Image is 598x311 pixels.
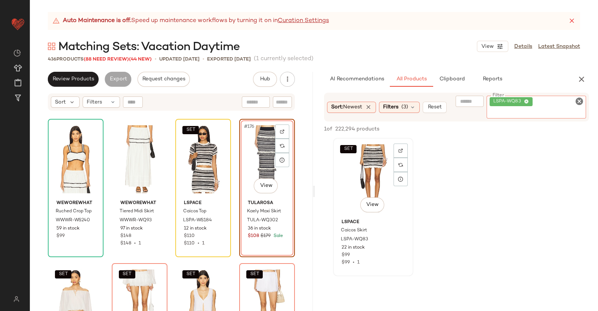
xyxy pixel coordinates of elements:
span: WeWoreWhat [120,200,159,207]
div: Speed up maintenance workflows by turning it on in [52,16,329,25]
span: Newest [343,104,362,110]
button: SET [55,270,71,278]
span: Hub [260,76,270,82]
img: svg%3e [280,129,284,134]
span: 436 [48,57,56,62]
span: Sort: [331,103,362,111]
button: View [360,197,384,212]
span: All Products [396,76,427,82]
span: Clipboard [439,76,465,82]
p: updated [DATE] [159,56,200,63]
button: SET [119,270,135,278]
span: #176 [243,123,256,130]
a: Latest Snapshot [538,43,580,50]
span: $110 [184,233,195,240]
span: $99 [342,252,350,259]
span: LSPACE [184,200,222,207]
span: • [195,241,202,246]
span: • [131,241,139,246]
span: SET [186,272,195,277]
span: Review Products [52,76,94,82]
span: Caicos Top [183,208,206,215]
span: View [481,44,494,50]
span: Matching Sets: Vacation Daytime [58,40,240,55]
span: Caicos Skirt [341,227,367,234]
span: SET [58,272,68,277]
span: Ruched Crop Top [56,208,92,215]
button: SET [246,270,263,278]
img: LSPA-WQ83_V1.jpg [336,141,411,216]
button: Reset [423,102,447,113]
span: Reports [482,76,502,82]
span: Kaely Maxi Skirt [247,208,281,215]
span: 59 in stock [56,225,80,232]
span: LSPACE [342,219,405,226]
span: LSPA-WQ83 [493,98,524,105]
span: 12 in stock [184,225,207,232]
span: (1 currently selected) [254,55,314,64]
img: svg%3e [398,148,403,153]
p: Exported [DATE] [207,56,251,63]
img: svg%3e [13,49,21,57]
span: 97 in stock [120,225,143,232]
img: TULA-WQ302_V1.jpg [242,121,292,197]
span: TULA-WQ302 [247,217,278,224]
span: • [155,55,156,63]
span: 222,294 products [335,125,379,133]
button: SET [182,126,199,134]
span: SET [186,127,195,133]
span: View [259,183,272,189]
span: 1 [202,241,204,246]
img: WWWR-WS240_V1.jpg [50,121,101,197]
span: SET [122,272,132,277]
span: Filters [383,103,398,111]
span: (3) [401,103,408,111]
strong: Auto Maintenance is off. [63,16,131,25]
span: AI Recommendations [330,76,384,82]
span: 22 in stock [342,244,365,251]
span: WWWR-WS240 [56,217,90,224]
span: (88 Need Review) [84,57,129,62]
span: 1 [357,260,360,265]
img: svg%3e [398,163,403,167]
span: $99 [342,260,350,265]
button: View [254,178,278,193]
span: LSPA-WQ83 [341,236,368,243]
button: View [477,41,508,52]
img: heart_red.DM2ytmEG.svg [10,16,25,31]
img: svg%3e [9,296,24,302]
img: LSPA-WS184_V1.jpg [178,121,228,197]
button: Review Products [48,72,99,87]
button: SET [182,270,199,278]
a: Details [514,43,532,50]
span: $99 [56,233,65,240]
span: Request changes [142,76,185,82]
span: View [366,202,378,208]
span: Reset [427,104,441,110]
span: $148 [120,233,131,240]
a: Curation Settings [278,16,329,25]
span: SET [343,147,353,152]
span: LSPA-WS184 [183,217,212,224]
button: SET [340,145,357,153]
i: Clear Filter [575,97,584,106]
span: $110 [184,241,195,246]
img: WWWR-WQ93_V1.jpg [114,121,165,197]
span: (44 New) [129,57,152,62]
span: SET [250,272,259,277]
span: WeWoreWhat [56,200,95,207]
span: • [350,260,357,265]
div: Products [48,56,152,63]
img: svg%3e [280,144,284,148]
button: Request changes [138,72,190,87]
span: Sort [55,98,66,106]
span: $148 [120,241,131,246]
span: 1 [139,241,141,246]
img: svg%3e [48,43,55,50]
span: Filters [87,98,102,106]
span: • [203,55,204,63]
span: WWWR-WQ93 [120,217,152,224]
button: Hub [253,72,277,87]
span: Tiered Midi Skirt [120,208,154,215]
span: 1 of [324,125,332,133]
